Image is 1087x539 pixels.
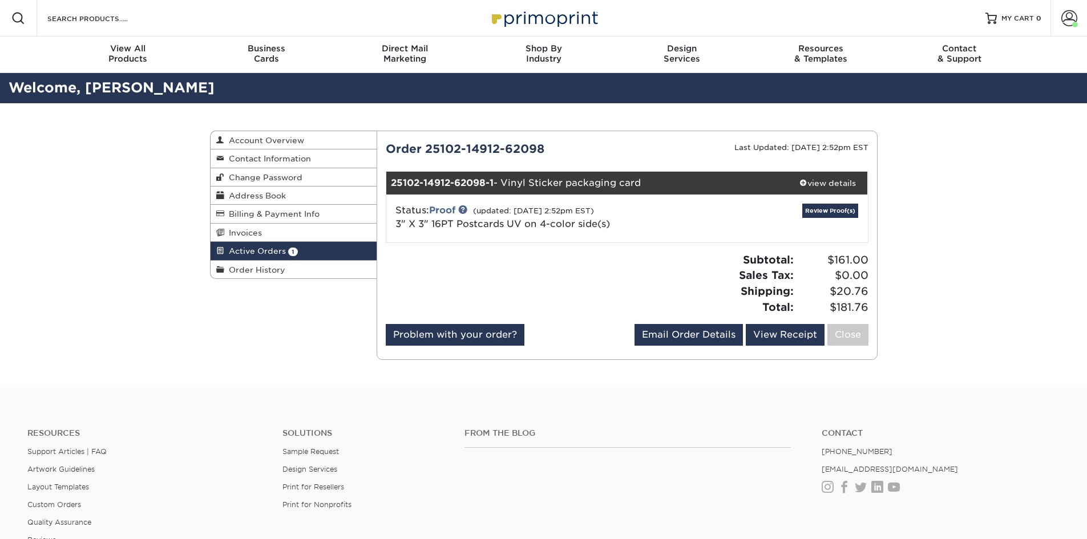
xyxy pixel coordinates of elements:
small: (updated: [DATE] 2:52pm EST) [473,206,594,215]
span: Address Book [224,191,286,200]
a: Change Password [211,168,377,187]
a: View Receipt [746,324,825,346]
a: BusinessCards [197,37,336,73]
div: Industry [474,43,613,64]
a: View AllProducts [59,37,197,73]
span: Change Password [224,173,302,182]
a: Sample Request [282,447,339,456]
div: & Support [890,43,1029,64]
span: $161.00 [797,252,868,268]
strong: 25102-14912-62098-1 [391,177,494,188]
a: Invoices [211,224,377,242]
a: Custom Orders [27,500,81,509]
span: Business [197,43,336,54]
span: Contact [890,43,1029,54]
span: Direct Mail [336,43,474,54]
a: Email Order Details [635,324,743,346]
a: Review Proof(s) [802,204,858,218]
a: Active Orders 1 [211,242,377,260]
a: Print for Nonprofits [282,500,351,509]
a: Problem with your order? [386,324,524,346]
div: Marketing [336,43,474,64]
span: Design [613,43,751,54]
a: Shop ByIndustry [474,37,613,73]
span: MY CART [1001,14,1034,23]
strong: Subtotal: [743,253,794,266]
a: [PHONE_NUMBER] [822,447,892,456]
a: Contact Information [211,149,377,168]
a: [EMAIL_ADDRESS][DOMAIN_NAME] [822,465,958,473]
span: $0.00 [797,268,868,283]
a: Support Articles | FAQ [27,447,107,456]
a: Contact [822,428,1060,438]
div: Products [59,43,197,64]
div: Cards [197,43,336,64]
h4: Solutions [282,428,447,438]
span: 1 [288,248,298,256]
a: 3" X 3" 16PT Postcards UV on 4-color side(s) [395,218,610,229]
h4: From the Blog [464,428,791,438]
div: & Templates [751,43,890,64]
a: view details [787,172,868,194]
input: SEARCH PRODUCTS..... [46,11,157,25]
strong: Total: [762,301,794,313]
span: $20.76 [797,283,868,299]
div: - Vinyl Sticker packaging card [386,172,787,194]
a: Address Book [211,187,377,205]
a: Order History [211,261,377,278]
a: Contact& Support [890,37,1029,73]
a: Resources& Templates [751,37,890,73]
span: Invoices [224,228,262,237]
a: Artwork Guidelines [27,465,95,473]
span: 0 [1036,14,1041,22]
a: Close [827,324,868,346]
div: Status: [387,204,707,231]
div: view details [787,177,868,189]
a: Direct MailMarketing [336,37,474,73]
a: Layout Templates [27,483,89,491]
span: Active Orders [224,246,286,256]
span: Contact Information [224,154,311,163]
div: Order 25102-14912-62098 [377,140,627,157]
a: Account Overview [211,131,377,149]
small: Last Updated: [DATE] 2:52pm EST [734,143,868,152]
h4: Resources [27,428,265,438]
a: Billing & Payment Info [211,205,377,223]
a: Print for Resellers [282,483,344,491]
span: Order History [224,265,285,274]
strong: Shipping: [741,285,794,297]
strong: Sales Tax: [739,269,794,281]
a: Proof [429,205,455,216]
span: Shop By [474,43,613,54]
a: Quality Assurance [27,518,91,526]
span: Resources [751,43,890,54]
div: Services [613,43,751,64]
a: DesignServices [613,37,751,73]
span: $181.76 [797,299,868,315]
img: Primoprint [487,6,601,30]
span: Billing & Payment Info [224,209,320,218]
span: Account Overview [224,136,304,145]
span: View All [59,43,197,54]
a: Design Services [282,465,337,473]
